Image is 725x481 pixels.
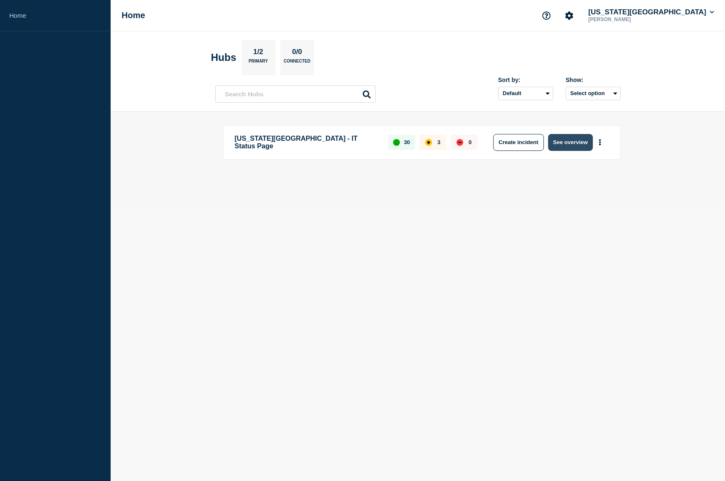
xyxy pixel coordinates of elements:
h2: Hubs [211,52,236,63]
h1: Home [122,11,145,20]
div: Sort by: [498,77,553,83]
input: Search Hubs [215,85,376,103]
p: Connected [284,59,310,68]
div: up [393,139,400,146]
button: Create incident [493,134,544,151]
button: Account settings [560,7,578,25]
p: 0/0 [289,48,305,59]
button: More actions [595,134,606,150]
button: Support [538,7,555,25]
p: 0 [469,139,472,145]
button: Select option [566,87,621,100]
select: Sort by [498,87,553,100]
p: 1/2 [250,48,266,59]
p: [US_STATE][GEOGRAPHIC_DATA] - IT Status Page [235,134,379,151]
p: Primary [249,59,268,68]
p: 3 [437,139,440,145]
div: Show: [566,77,621,83]
div: affected [425,139,432,146]
button: [US_STATE][GEOGRAPHIC_DATA] [587,8,716,16]
div: down [456,139,463,146]
button: See overview [548,134,593,151]
p: [PERSON_NAME] [587,16,674,22]
p: 30 [404,139,410,145]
